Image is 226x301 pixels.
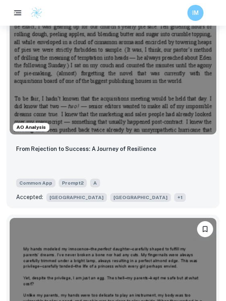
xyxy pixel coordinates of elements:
span: A [90,179,100,187]
a: Clastify logo [26,7,43,19]
img: Clastify logo [31,7,43,19]
button: Bookmark [197,221,213,237]
p: Accepted: [16,193,43,201]
span: [GEOGRAPHIC_DATA] [110,193,171,202]
span: Prompt 2 [59,179,87,187]
span: + 1 [174,193,186,202]
span: AO Analysis [13,124,49,131]
p: From Rejection to Success: A Journey of Resilience [16,144,156,153]
button: IM [187,5,203,21]
span: [GEOGRAPHIC_DATA] [46,193,107,202]
span: Common App [16,179,55,187]
h6: IM [191,8,200,17]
